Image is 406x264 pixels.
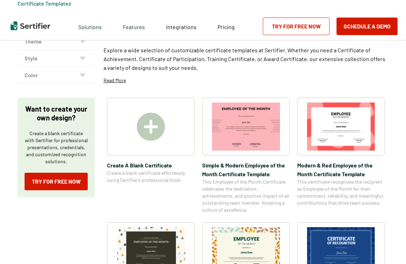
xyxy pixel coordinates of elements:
[107,170,195,184] span: Create a blank certificate effortlessly using Sertifier’s professional tools.
[166,22,197,31] a: Integrations
[25,130,88,165] p: Create a blank certificate with Sertifier for professional presentations, credentials, and custom...
[202,161,290,178] span: Simple & Modern Employee of the Month Certificate Template
[218,24,235,30] span: Pricing
[218,22,235,31] a: Pricing
[18,33,95,50] button: Theme
[297,98,385,213] a: Modern & Red Employee of the Month Certificate TemplateModern & Red Employee of the Month Certifi...
[25,105,88,122] p: Want to create your own design?
[337,18,398,35] button: Schedule a Demo
[18,50,95,67] button: Style
[123,22,145,31] span: Features
[212,103,280,151] img: Simple & Modern Employee of the Month Certificate Template
[78,22,102,31] span: Solutions
[202,178,290,213] span: This Employee of the Month Certificate celebrates the dedication, achievements, and positive impa...
[107,161,195,170] span: Create A Blank Certificate
[25,173,88,190] a: Try for Free Now
[307,103,375,151] img: Modern & Red Employee of the Month Certificate Template
[166,24,197,30] span: Integrations
[18,67,95,84] button: Color
[104,77,126,84] p: Read More
[297,178,385,206] span: This certificate recognizes the recipient as Employee of the Month for their commitment, reliabil...
[11,21,50,30] img: Sertifier | Digital Credentialing Platform
[297,161,385,178] span: Modern & Red Employee of the Month Certificate Template
[263,18,330,35] a: Try for Free Now
[137,113,165,141] img: Create A Blank Certificate
[104,46,388,72] p: Explore a wide selection of customizable certificate templates at Sertifier. Whether you need a C...
[202,98,290,213] a: Simple & Modern Employee of the Month Certificate TemplateSimple & Modern Employee of the Month C...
